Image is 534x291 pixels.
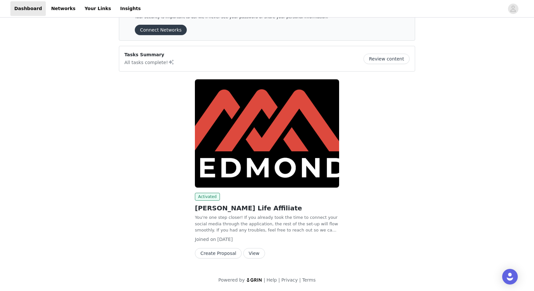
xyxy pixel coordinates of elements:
[135,25,187,35] button: Connect Networks
[264,277,265,283] span: |
[217,237,233,242] span: [DATE]
[47,1,79,16] a: Networks
[510,4,516,14] div: avatar
[124,58,174,66] p: All tasks complete!
[278,277,280,283] span: |
[195,203,339,213] h2: [PERSON_NAME] Life Affiliate
[302,277,315,283] a: Terms
[195,237,216,242] span: Joined on
[218,277,245,283] span: Powered by
[299,277,301,283] span: |
[246,278,262,282] img: logo
[124,51,174,58] p: Tasks Summary
[502,269,518,284] div: Open Intercom Messenger
[116,1,145,16] a: Insights
[195,248,242,258] button: Create Proposal
[195,79,339,188] img: Redmond
[281,277,298,283] a: Privacy
[267,277,277,283] a: Help
[243,251,265,256] a: View
[195,214,339,233] p: You're one step closer! If you already took the time to connect your social media through the app...
[81,1,115,16] a: Your Links
[363,54,410,64] button: Review content
[195,193,220,201] span: Activated
[243,248,265,258] button: View
[10,1,46,16] a: Dashboard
